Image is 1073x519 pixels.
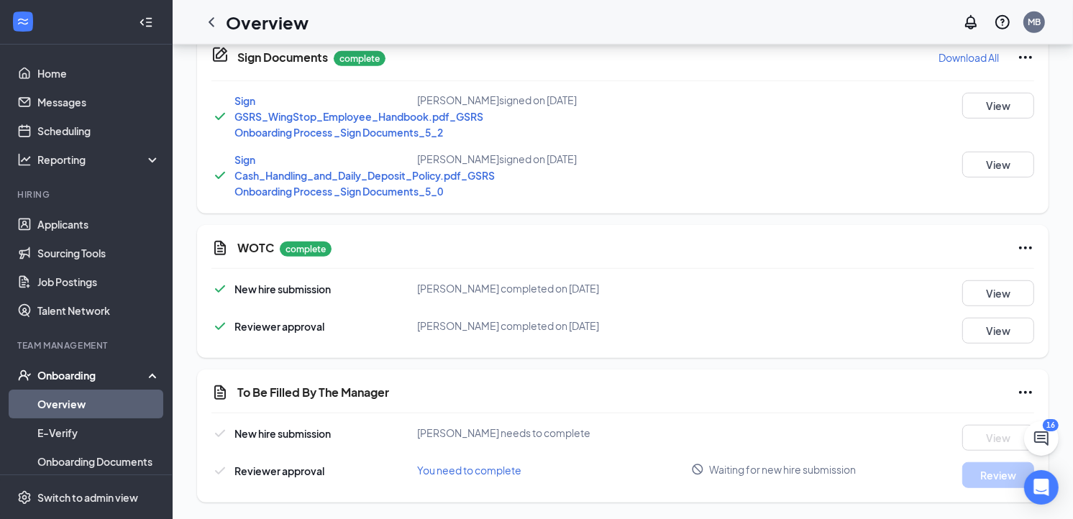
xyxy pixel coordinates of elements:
[237,385,389,400] h5: To Be Filled By The Manager
[1043,419,1059,431] div: 16
[691,463,704,476] svg: Blocked
[16,14,30,29] svg: WorkstreamLogo
[334,51,385,66] p: complete
[17,188,157,201] div: Hiring
[962,152,1034,178] button: View
[962,462,1034,488] button: Review
[37,116,160,145] a: Scheduling
[211,318,229,335] svg: Checkmark
[417,319,599,332] span: [PERSON_NAME] completed on [DATE]
[37,390,160,418] a: Overview
[37,152,161,167] div: Reporting
[1024,470,1059,505] div: Open Intercom Messenger
[37,210,160,239] a: Applicants
[37,296,160,325] a: Talent Network
[211,425,229,442] svg: Checkmark
[17,152,32,167] svg: Analysis
[234,464,324,477] span: Reviewer approval
[234,427,331,440] span: New hire submission
[939,50,999,65] p: Download All
[37,447,160,476] a: Onboarding Documents
[1017,49,1034,66] svg: Ellipses
[234,283,331,295] span: New hire submission
[37,239,160,267] a: Sourcing Tools
[709,462,856,477] span: Waiting for new hire submission
[17,339,157,352] div: Team Management
[37,490,138,505] div: Switch to admin view
[139,15,153,29] svg: Collapse
[37,88,160,116] a: Messages
[211,280,229,298] svg: Checkmark
[417,282,599,295] span: [PERSON_NAME] completed on [DATE]
[234,94,483,139] a: Sign GSRS_WingStop_Employee_Handbook.pdf_GSRS Onboarding Process _Sign Documents_5_2
[211,46,229,63] svg: CompanyDocumentIcon
[37,267,160,296] a: Job Postings
[417,464,521,477] span: You need to complete
[211,462,229,479] svg: Checkmark
[237,240,274,256] h5: WOTC
[1017,384,1034,401] svg: Ellipses
[962,93,1034,119] button: View
[962,14,980,31] svg: Notifications
[211,108,229,125] svg: Checkmark
[1024,421,1059,456] button: ChatActive
[17,490,32,505] svg: Settings
[962,318,1034,344] button: View
[994,14,1011,31] svg: QuestionInfo
[211,239,229,257] svg: CustomFormIcon
[226,10,309,35] h1: Overview
[962,425,1034,451] button: View
[417,426,590,439] span: [PERSON_NAME] needs to complete
[17,368,32,382] svg: UserCheck
[417,93,691,107] div: [PERSON_NAME] signed on [DATE]
[962,280,1034,306] button: View
[1033,430,1050,447] svg: ChatActive
[280,242,332,257] p: complete
[37,59,160,88] a: Home
[37,368,148,382] div: Onboarding
[234,153,495,198] a: Sign Cash_Handling_and_Daily_Deposit_Policy.pdf_GSRS Onboarding Process _Sign Documents_5_0
[1028,16,1041,28] div: MB
[37,418,160,447] a: E-Verify
[211,384,229,401] svg: CustomFormIcon
[417,152,691,166] div: [PERSON_NAME] signed on [DATE]
[1017,239,1034,257] svg: Ellipses
[211,167,229,184] svg: Checkmark
[237,50,328,65] h5: Sign Documents
[938,46,1000,69] button: Download All
[234,320,324,333] span: Reviewer approval
[203,14,220,31] svg: ChevronLeft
